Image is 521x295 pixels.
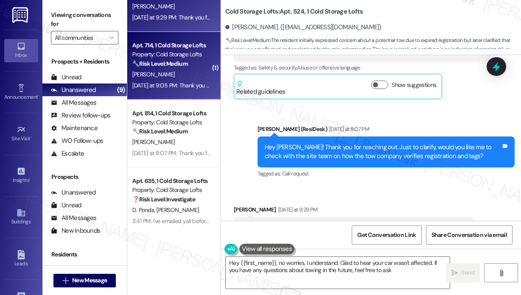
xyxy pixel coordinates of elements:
[51,214,96,223] div: All Messages
[4,122,38,145] a: Site Visit •
[225,7,363,16] b: Cold Storage Lofts: Apt. 524, 1 Cold Storage Lofts
[276,205,318,214] div: [DATE] at 9:29 PM
[352,225,421,245] button: Get Conversation Link
[282,170,309,177] span: Call request
[29,176,31,182] span: •
[265,143,501,161] div: Hey [PERSON_NAME]! Thank you for reaching out. Just to clarify, would you like me to check with t...
[12,7,30,23] img: ResiDesk Logo
[132,50,211,59] div: Property: Cold Storage Lofts
[461,268,474,277] span: Send
[132,186,211,195] div: Property: Cold Storage Lofts
[51,73,81,82] div: Unread
[132,3,175,10] span: [PERSON_NAME]
[53,274,116,287] button: New Message
[132,206,157,214] span: D. Ponds
[51,124,98,133] div: Maintenance
[31,134,32,140] span: •
[236,81,286,96] div: Related guidelines
[132,195,195,203] strong: ❓ Risk Level: Investigate
[51,226,100,235] div: New Inbounds
[132,41,211,50] div: Apt. 714, 1 Cold Storage Lofts
[109,34,114,41] i: 
[426,225,513,245] button: Share Conversation via email
[51,136,103,145] div: WO Follow-ups
[42,57,127,66] div: Prospects + Residents
[392,81,436,89] label: Show suggestions
[51,149,84,158] div: Escalate
[498,270,504,276] i: 
[258,167,515,180] div: Tagged as:
[115,83,127,97] div: (9)
[226,257,450,289] textarea: Hey {{first_name}}, no worries, I understand. Glad to hear your car wasn't affected. If you have
[51,8,118,31] label: Viewing conversations for
[42,250,127,259] div: Residents
[51,188,96,197] div: Unanswered
[132,60,188,67] strong: 🔧 Risk Level: Medium
[62,277,69,284] i: 
[446,263,480,282] button: Send
[132,177,211,186] div: Apt. 635, 1 Cold Storage Lofts
[132,217,275,225] div: 3:41 PM: I've emailed yall before and haven't gotten a reply.
[4,39,38,62] a: Inbox
[451,270,458,276] i: 
[234,205,473,217] div: [PERSON_NAME]
[51,86,96,95] div: Unanswered
[132,70,175,78] span: [PERSON_NAME]
[38,93,39,99] span: •
[225,23,381,32] div: [PERSON_NAME]. ([EMAIL_ADDRESS][DOMAIN_NAME])
[51,111,110,120] div: Review follow-ups
[132,109,211,118] div: Apt. 814, 1 Cold Storage Lofts
[42,173,127,181] div: Prospects
[132,118,211,127] div: Property: Cold Storage Lofts
[258,125,515,136] div: [PERSON_NAME] (ResiDesk)
[357,231,416,239] span: Get Conversation Link
[258,64,297,71] span: Safety & security ,
[431,231,507,239] span: Share Conversation via email
[132,128,188,135] strong: 🔧 Risk Level: Medium
[132,138,175,146] span: [PERSON_NAME]
[225,36,521,63] span: : The resident initially expressed concern about a potential tow due to expired registration but ...
[55,31,105,45] input: All communities
[51,98,96,107] div: All Messages
[72,276,107,285] span: New Message
[4,164,38,187] a: Insights •
[297,64,360,71] span: Abuse or offensive language
[327,125,369,134] div: [DATE] at 8:07 PM
[4,206,38,228] a: Buildings
[157,206,199,214] span: [PERSON_NAME]
[225,37,270,44] strong: 🔧 Risk Level: Medium
[51,201,81,210] div: Unread
[234,61,491,74] div: Tagged as:
[4,248,38,270] a: Leads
